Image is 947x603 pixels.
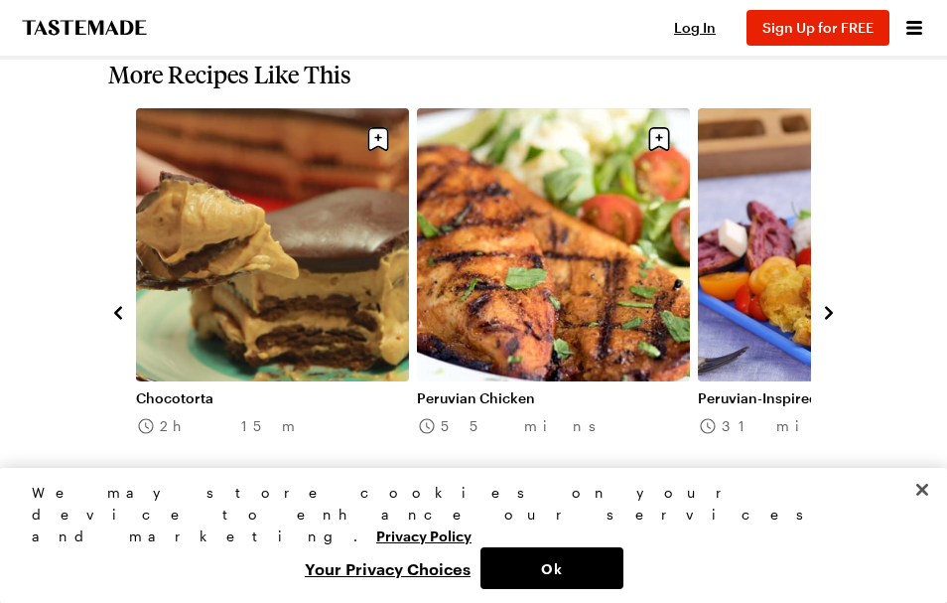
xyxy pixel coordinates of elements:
[655,18,735,38] button: Log In
[417,389,690,407] a: Peruvian Chicken
[640,120,678,158] button: Save recipe
[108,61,839,88] h2: More Recipes Like This
[32,482,898,547] div: We may store cookies on your device to enhance our services and marketing.
[20,20,149,36] a: To Tastemade Home Page
[674,19,716,36] span: Log In
[762,19,874,36] span: Sign Up for FREE
[376,526,472,544] a: More information about your privacy, opens in a new tab
[359,120,397,158] button: Save recipe
[900,468,944,512] button: Close
[901,15,927,41] button: Open menu
[295,547,480,589] button: Your Privacy Choices
[819,299,839,323] button: navigate to next item
[136,108,417,515] div: 2 / 8
[480,547,623,589] button: Ok
[108,299,128,323] button: navigate to previous item
[417,108,698,515] div: 3 / 8
[32,482,898,589] div: Privacy
[746,10,889,46] button: Sign Up for FREE
[136,389,409,407] a: Chocotorta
